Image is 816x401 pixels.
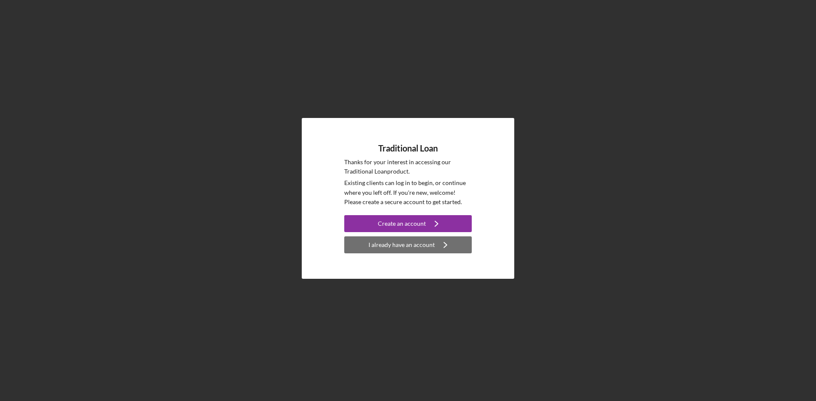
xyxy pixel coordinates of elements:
[344,236,472,253] button: I already have an account
[368,236,435,253] div: I already have an account
[378,143,438,153] h4: Traditional Loan
[344,215,472,234] a: Create an account
[344,157,472,177] p: Thanks for your interest in accessing our Traditional Loan product.
[378,215,426,232] div: Create an account
[344,215,472,232] button: Create an account
[344,178,472,207] p: Existing clients can log in to begin, or continue where you left off. If you're new, welcome! Ple...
